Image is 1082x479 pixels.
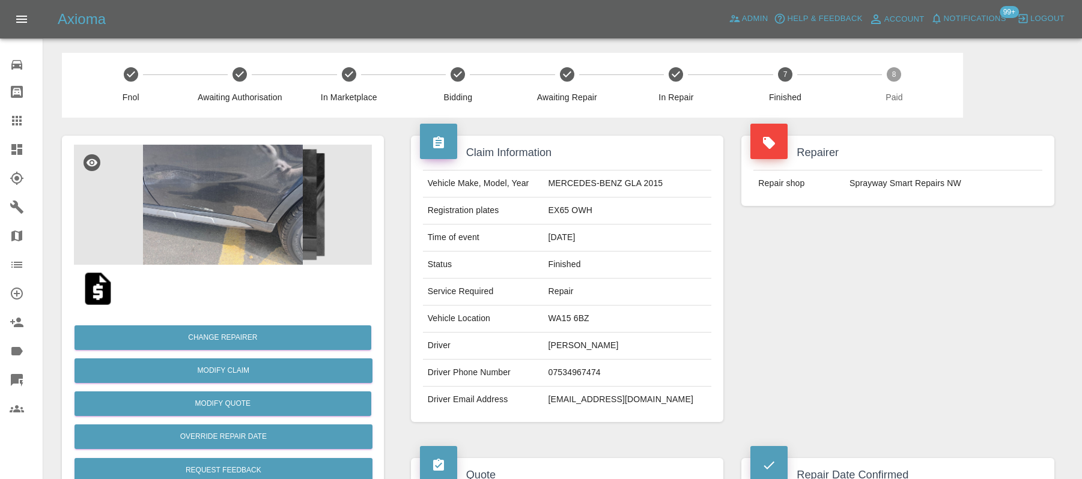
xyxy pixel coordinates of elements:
[783,70,788,79] text: 7
[423,333,544,360] td: Driver
[892,70,896,79] text: 8
[543,170,711,197] td: MERCEDES-BENZ GLA 2015
[543,387,711,413] td: [EMAIL_ADDRESS][DOMAIN_NAME]
[423,170,544,197] td: Vehicle Make, Model, Year
[750,145,1045,161] h4: Repairer
[742,12,768,26] span: Admin
[543,360,711,387] td: 07534967474
[543,306,711,333] td: WA15 6BZ
[928,10,1009,28] button: Notifications
[845,170,1042,197] td: Sprayway Smart Repairs NW
[735,91,835,103] span: Finished
[423,279,544,306] td: Service Required
[423,306,544,333] td: Vehicle Location
[787,12,862,26] span: Help & Feedback
[543,197,711,224] td: EX65 OWH
[543,279,711,306] td: Repair
[543,224,711,252] td: [DATE]
[884,13,925,26] span: Account
[423,224,544,252] td: Time of event
[726,10,771,28] a: Admin
[1000,6,1019,18] span: 99+
[74,358,372,383] a: Modify Claim
[190,91,290,103] span: Awaiting Authorisation
[58,10,106,29] h5: Axioma
[79,270,117,308] img: qt_1RvFaAA4aDea5wMjUaspRxOe
[543,333,711,360] td: [PERSON_NAME]
[423,360,544,387] td: Driver Phone Number
[7,5,36,34] button: Open drawer
[299,91,399,103] span: In Marketplace
[944,12,1006,26] span: Notifications
[74,145,372,265] img: b73b2780-ea06-475d-b909-94ddf32ef376
[423,252,544,279] td: Status
[423,197,544,224] td: Registration plates
[1030,12,1065,26] span: Logout
[845,91,944,103] span: Paid
[74,424,372,449] button: Override Repair Date
[517,91,617,103] span: Awaiting Repair
[866,10,928,29] a: Account
[420,145,715,161] h4: Claim Information
[1014,10,1068,28] button: Logout
[81,91,181,103] span: Fnol
[409,91,508,103] span: Bidding
[423,387,544,413] td: Driver Email Address
[753,170,845,197] td: Repair shop
[771,10,865,28] button: Help & Feedback
[627,91,726,103] span: In Repair
[74,325,371,350] button: Change Repairer
[543,252,711,279] td: Finished
[74,391,371,416] button: Modify Quote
